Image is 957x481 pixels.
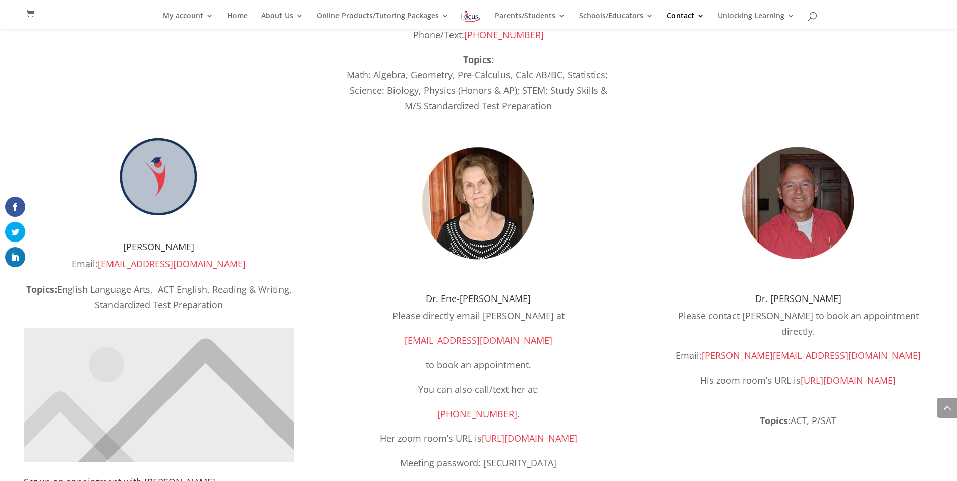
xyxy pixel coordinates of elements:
a: [URL][DOMAIN_NAME] [801,374,896,386]
b: Topics: [26,283,57,295]
a: [PHONE_NUMBER] [437,408,517,420]
img: Spirit of FOL [99,128,218,227]
strong: Topics: [463,53,494,66]
img: Dr. Ene-Kaja Chippendale [403,128,554,279]
div: English Language Arts, ACT English, Reading & Writing, [24,282,294,297]
div: ACT, P/SAT [663,413,933,429]
a: Home [227,12,248,29]
span: Dr. [PERSON_NAME] [755,292,841,305]
p: Email: [24,256,294,281]
div: Math: Algebra, Geometry, Pre-Calculus, Calc AB/BC, Statistics; Science: Biology, Physics (Honors ... [344,67,613,113]
a: [PHONE_NUMBER] [464,29,544,41]
p: Phone/Text: [344,27,613,43]
a: Contact [667,12,704,29]
p: Her zoom room’s URL is [344,431,613,455]
a: [PERSON_NAME][EMAIL_ADDRESS][DOMAIN_NAME] [702,349,921,362]
p: . [344,406,613,431]
div: Standardized Test Preparation [24,297,294,313]
a: Unlocking Learning [718,12,795,29]
p: His zoom room’s URL is [663,373,933,388]
p: Please contact [PERSON_NAME] to book an appointment directly. [663,308,933,348]
p: to book an appointment. [344,357,613,382]
p: You can also call/text her at: [344,382,613,406]
a: [EMAIL_ADDRESS][DOMAIN_NAME] [405,334,552,346]
p: Email: [663,348,933,373]
a: About Us [261,12,303,29]
span: Dr. Ene-[PERSON_NAME] [426,292,531,305]
img: Focus on Learning [460,9,481,24]
p: Meeting password: [SECURITY_DATA] [344,455,613,480]
strong: Topics: [760,414,791,427]
a: My account [163,12,213,29]
a: [EMAIL_ADDRESS][DOMAIN_NAME] [98,258,246,270]
a: Online Products/Tutoring Packages [317,12,449,29]
span: [PERSON_NAME] [123,240,194,253]
a: Parents/Students [495,12,566,29]
a: [URL][DOMAIN_NAME] [482,432,577,444]
img: Dr. Gary Moss [722,128,874,279]
a: Schools/Educators [579,12,653,29]
p: Please directly email [PERSON_NAME] at [344,308,613,333]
